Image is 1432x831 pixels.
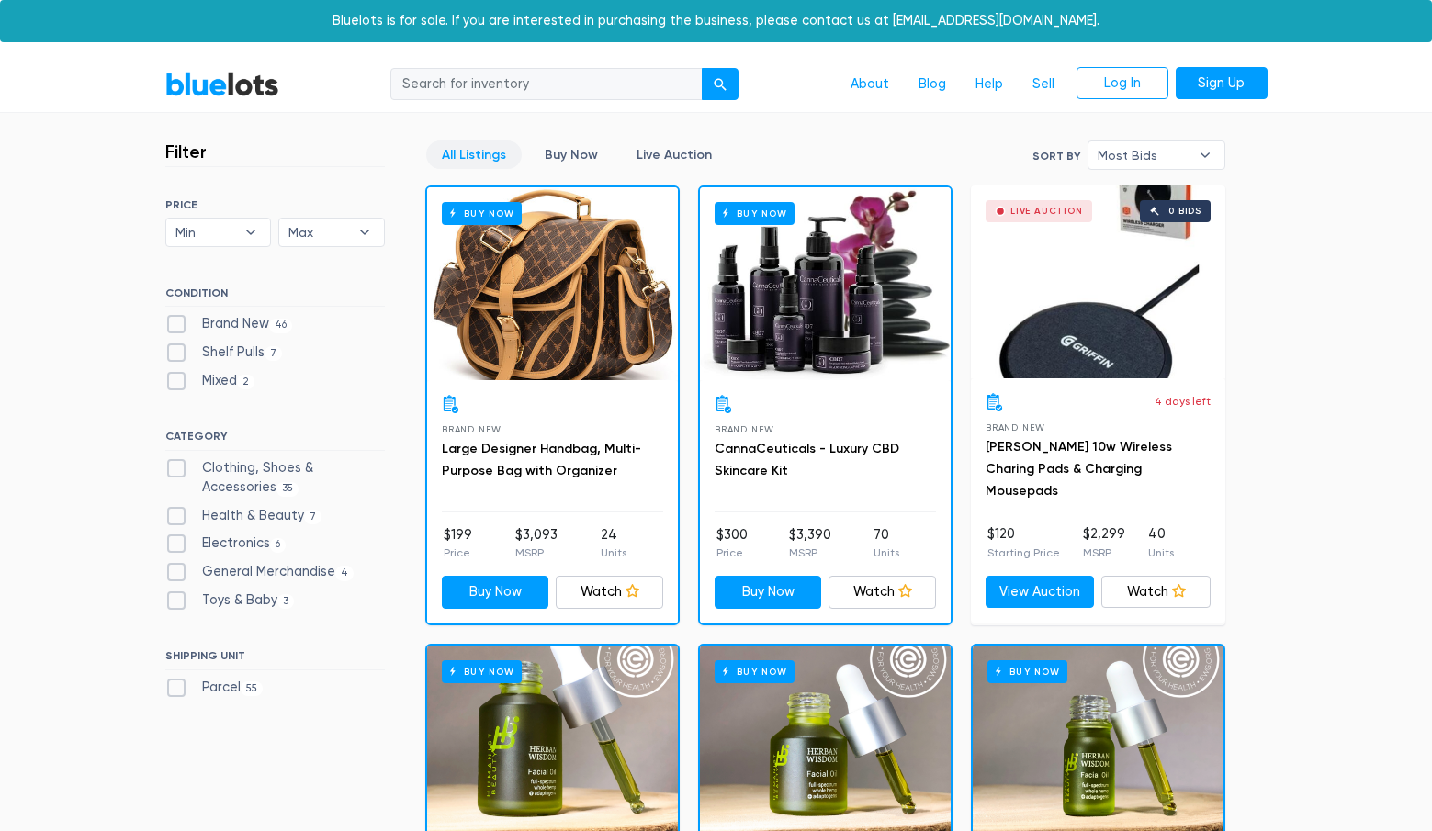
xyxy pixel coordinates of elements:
label: Toys & Baby [165,590,295,611]
a: Live Auction [621,140,727,169]
a: About [836,67,904,102]
label: Shelf Pulls [165,343,283,363]
p: Starting Price [987,545,1060,561]
span: 2 [237,375,255,389]
a: Buy Now [529,140,614,169]
h3: Filter [165,140,207,163]
p: MSRP [1083,545,1125,561]
span: 3 [277,594,295,609]
span: Brand New [715,424,774,434]
label: Mixed [165,371,255,391]
span: Max [288,219,349,246]
h6: CATEGORY [165,430,385,450]
p: Units [601,545,626,561]
span: Brand New [442,424,502,434]
span: Most Bids [1098,141,1190,169]
div: Live Auction [1010,207,1083,216]
span: 7 [304,510,322,524]
b: ▾ [345,219,384,246]
li: $3,390 [789,525,831,562]
label: Parcel [165,678,264,698]
p: Price [444,545,472,561]
h6: SHIPPING UNIT [165,649,385,669]
span: 6 [270,538,287,553]
li: $199 [444,525,472,562]
p: Price [716,545,748,561]
a: Watch [556,576,663,609]
span: Brand New [986,422,1045,432]
p: MSRP [515,545,558,561]
li: $3,093 [515,525,558,562]
b: ▾ [1186,141,1224,169]
a: Buy Now [427,187,678,380]
p: 4 days left [1155,393,1211,410]
a: Buy Now [442,576,549,609]
h6: PRICE [165,198,385,211]
input: Search for inventory [390,68,703,101]
label: General Merchandise [165,562,355,582]
h6: Buy Now [442,660,522,683]
a: Watch [829,576,936,609]
label: Sort By [1032,148,1080,164]
a: Buy Now [700,187,951,380]
a: View Auction [986,576,1095,609]
li: 24 [601,525,626,562]
a: Sell [1018,67,1069,102]
li: $2,299 [1083,524,1125,561]
a: CannaCeuticals - Luxury CBD Skincare Kit [715,441,899,478]
label: Health & Beauty [165,506,322,526]
span: Min [175,219,236,246]
a: BlueLots [165,71,279,97]
h6: CONDITION [165,286,385,307]
a: Buy Now [715,576,822,609]
a: Sign Up [1176,67,1268,100]
div: 0 bids [1168,207,1201,216]
p: Units [1148,545,1174,561]
a: Help [961,67,1018,102]
b: ▾ [231,219,270,246]
a: [PERSON_NAME] 10w Wireless Charing Pads & Charging Mousepads [986,439,1172,499]
a: Live Auction 0 bids [971,185,1225,378]
a: Large Designer Handbag, Multi-Purpose Bag with Organizer [442,441,641,478]
li: 70 [874,525,899,562]
a: Watch [1101,576,1211,609]
a: All Listings [426,140,522,169]
h6: Buy Now [442,202,522,225]
p: MSRP [789,545,831,561]
span: 4 [335,566,355,580]
li: $300 [716,525,748,562]
span: 46 [269,319,293,333]
span: 35 [276,482,299,497]
a: Blog [904,67,961,102]
a: Log In [1077,67,1168,100]
li: $120 [987,524,1060,561]
h6: Buy Now [715,202,795,225]
span: 7 [265,346,283,361]
h6: Buy Now [715,660,795,683]
label: Clothing, Shoes & Accessories [165,458,385,498]
label: Electronics [165,533,287,554]
h6: Buy Now [987,660,1067,683]
span: 55 [241,681,264,696]
p: Units [874,545,899,561]
li: 40 [1148,524,1174,561]
label: Brand New [165,314,293,334]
